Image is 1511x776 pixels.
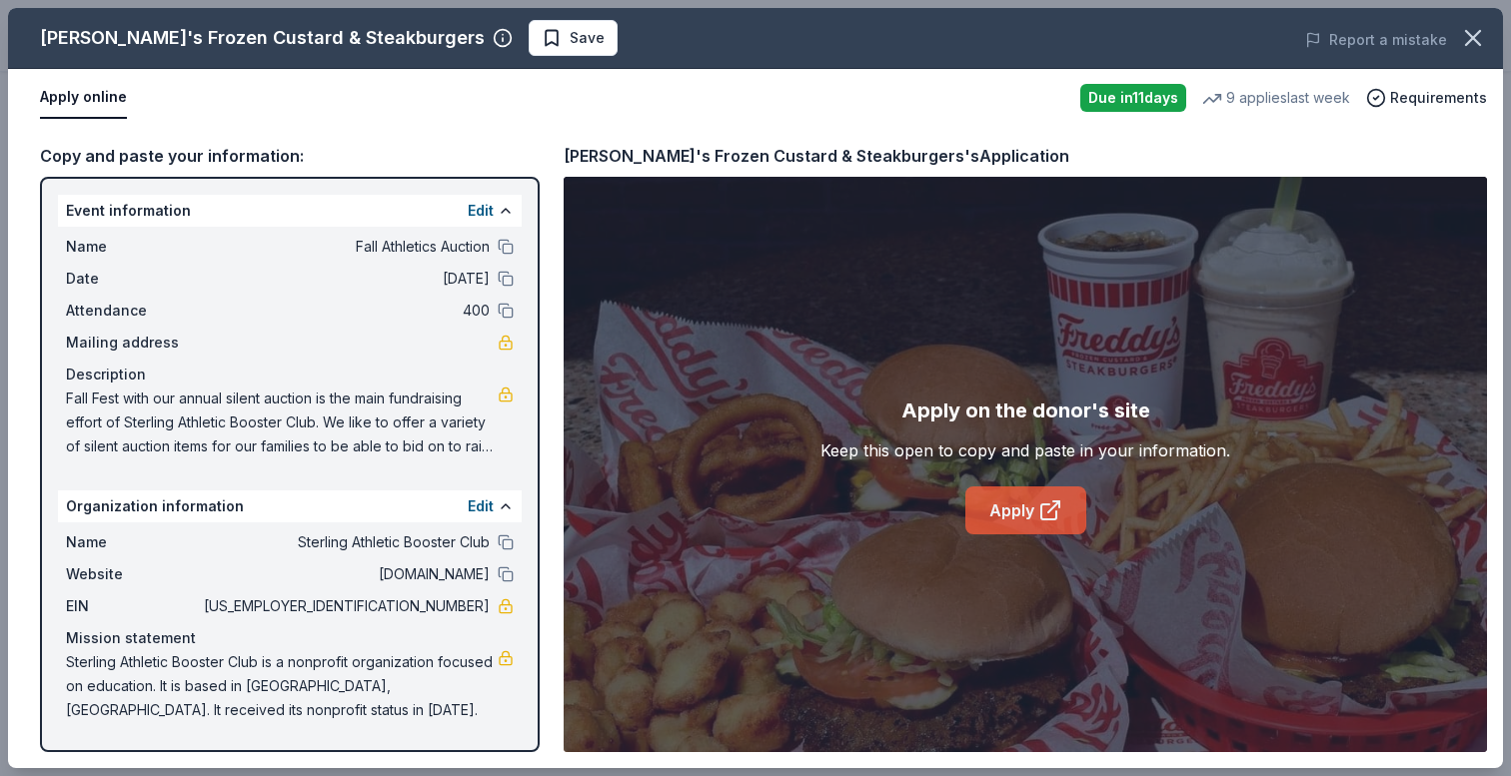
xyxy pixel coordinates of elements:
[468,494,494,518] button: Edit
[200,235,490,259] span: Fall Athletics Auction
[66,650,498,722] span: Sterling Athletic Booster Club is a nonprofit organization focused on education. It is based in [...
[820,438,1230,462] div: Keep this open to copy and paste in your information.
[40,22,485,54] div: [PERSON_NAME]'s Frozen Custard & Steakburgers
[1080,84,1186,112] div: Due in 11 days
[1366,86,1487,110] button: Requirements
[200,267,490,291] span: [DATE]
[66,299,200,323] span: Attendance
[965,486,1086,534] a: Apply
[40,143,540,169] div: Copy and paste your information:
[40,77,127,119] button: Apply online
[58,195,522,227] div: Event information
[901,394,1150,426] div: Apply on the donor's site
[200,530,490,554] span: Sterling Athletic Booster Club
[1390,86,1487,110] span: Requirements
[66,530,200,554] span: Name
[529,20,618,56] button: Save
[66,562,200,586] span: Website
[66,626,514,650] div: Mission statement
[66,594,200,618] span: EIN
[564,143,1069,169] div: [PERSON_NAME]'s Frozen Custard & Steakburgers's Application
[1202,86,1350,110] div: 9 applies last week
[200,594,490,618] span: [US_EMPLOYER_IDENTIFICATION_NUMBER]
[1305,28,1447,52] button: Report a mistake
[570,26,605,50] span: Save
[66,363,514,387] div: Description
[200,562,490,586] span: [DOMAIN_NAME]
[58,490,522,522] div: Organization information
[66,267,200,291] span: Date
[66,387,498,458] span: Fall Fest with our annual silent auction is the main fundraising effort of Sterling Athletic Boos...
[66,235,200,259] span: Name
[66,331,200,355] span: Mailing address
[468,199,494,223] button: Edit
[200,299,490,323] span: 400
